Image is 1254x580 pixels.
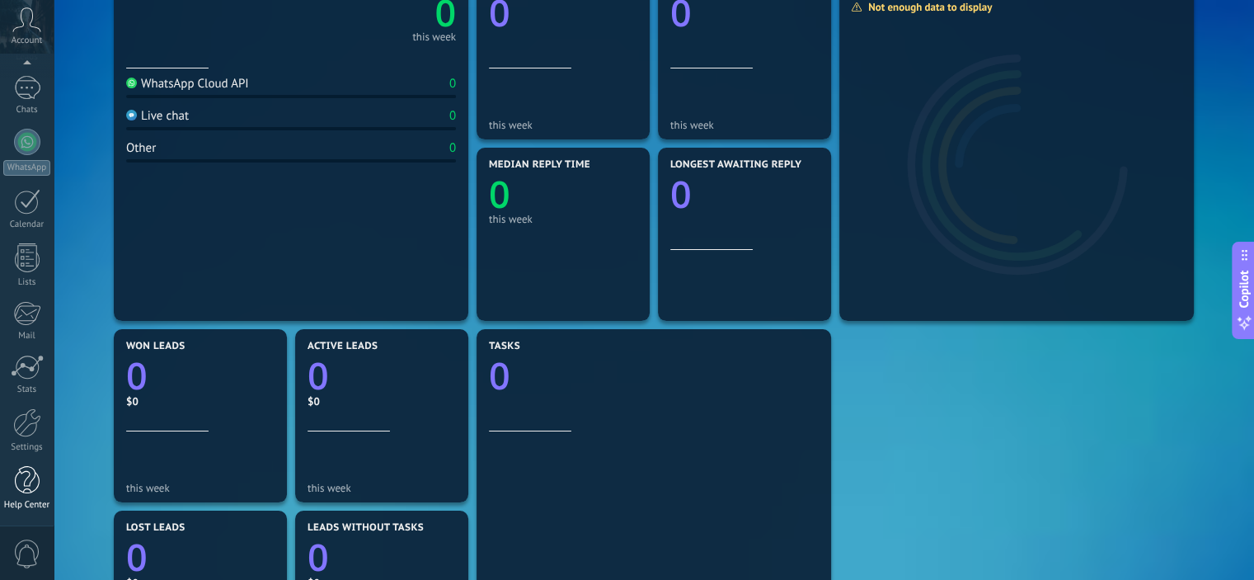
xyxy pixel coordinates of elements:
div: this week [308,482,456,494]
img: WhatsApp Cloud API [126,78,137,88]
text: 0 [489,169,510,219]
text: 0 [489,351,510,401]
span: Median reply time [489,159,590,171]
span: Active leads [308,341,378,352]
img: Live chat [126,110,137,120]
div: WhatsApp [3,160,50,176]
div: this week [670,119,819,131]
div: this week [489,119,637,131]
text: 0 [126,351,148,401]
div: Help Center [3,500,51,511]
a: 0 [489,351,819,401]
text: 0 [308,351,329,401]
text: 0 [670,169,692,219]
span: Lost leads [126,522,186,534]
div: Mail [3,331,51,342]
div: $0 [308,394,456,408]
div: Lists [3,277,51,288]
span: Account [12,35,42,46]
div: 0 [449,108,456,124]
div: 0 [449,76,456,92]
div: 0 [449,140,456,156]
a: 0 [308,351,456,401]
div: Settings [3,442,51,453]
span: Copilot [1236,270,1252,308]
span: Tasks [489,341,520,352]
span: Won leads [126,341,185,352]
span: Longest awaiting reply [670,159,801,171]
div: this week [489,213,637,225]
a: 0 [126,351,275,401]
div: this week [412,33,456,41]
div: Chats [3,105,51,116]
div: Stats [3,384,51,395]
div: Live chat [126,108,189,124]
div: $0 [126,394,275,408]
div: WhatsApp Cloud API [126,76,249,92]
span: Leads without tasks [308,522,424,534]
div: Calendar [3,219,51,230]
div: Other [126,140,156,156]
div: this week [126,482,275,494]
